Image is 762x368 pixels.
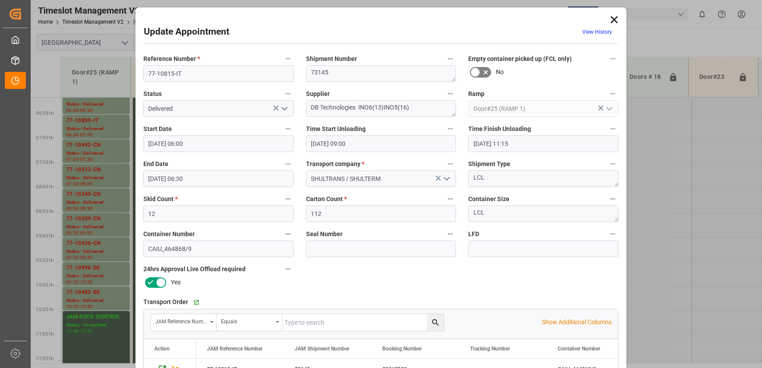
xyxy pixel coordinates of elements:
[143,159,168,169] span: End Date
[468,230,479,239] span: LFD
[143,195,178,204] span: Skid Count
[306,195,347,204] span: Carton Count
[282,88,294,99] button: Status
[171,278,181,287] span: Yes
[282,228,294,240] button: Container Number
[306,54,357,64] span: Shipment Number
[607,123,619,134] button: Time Finish Unloading
[306,230,342,239] span: Seal Number
[282,263,294,275] button: 24hrs Approval Live Offload required
[382,346,422,352] span: Booking Number
[496,67,504,77] span: No
[427,314,444,331] button: search button
[154,346,170,352] div: Action
[607,88,619,99] button: Ramp
[470,346,510,352] span: Tracking Number
[602,102,615,116] button: open menu
[306,100,456,117] textarea: DB Technologies INO6(13)INO5(16)
[607,53,619,64] button: Empty container picked up (FCL only)
[445,88,456,99] button: Supplier
[221,315,273,326] div: Equals
[306,65,456,82] textarea: 73145
[143,297,188,307] span: Transport Order
[207,346,263,352] span: JAM Reference Number
[558,346,600,352] span: Container Number
[282,158,294,170] button: End Date
[143,265,246,274] span: 24hrs Approval Live Offload required
[445,123,456,134] button: Time Start Unloading
[440,172,453,186] button: open menu
[151,314,217,331] button: open menu
[143,89,162,99] span: Status
[468,195,509,204] span: Container Size
[282,193,294,205] button: Skid Count *
[542,318,612,327] p: Show Additional Columns
[143,135,294,152] input: DD.MM.YYYY HH:MM
[143,230,195,239] span: Container Number
[295,346,349,352] span: JAM Shipment Number
[468,124,531,134] span: Time Finish Unloading
[468,100,619,117] input: Type to search/select
[282,53,294,64] button: Reference Number *
[468,89,484,99] span: Ramp
[143,124,172,134] span: Start Date
[468,54,572,64] span: Empty container picked up (FCL only)
[445,193,456,205] button: Carton Count *
[468,205,619,222] textarea: LCL
[143,54,200,64] span: Reference Number
[306,89,330,99] span: Supplier
[582,29,612,35] a: View History
[282,314,444,331] input: Type to search
[607,158,619,170] button: Shipment Type
[306,159,364,169] span: Transport company
[445,228,456,240] button: Seal Number
[607,193,619,205] button: Container Size
[144,25,229,39] h2: Update Appointment
[155,315,207,326] div: JAM Reference Number
[468,159,510,169] span: Shipment Type
[282,123,294,134] button: Start Date
[143,170,294,187] input: DD.MM.YYYY HH:MM
[306,135,456,152] input: DD.MM.YYYY HH:MM
[217,314,282,331] button: open menu
[277,102,290,116] button: open menu
[143,100,294,117] input: Type to search/select
[468,170,619,187] textarea: LCL
[445,158,456,170] button: Transport company *
[445,53,456,64] button: Shipment Number
[306,124,366,134] span: Time Start Unloading
[468,135,619,152] input: DD.MM.YYYY HH:MM
[607,228,619,240] button: LFD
